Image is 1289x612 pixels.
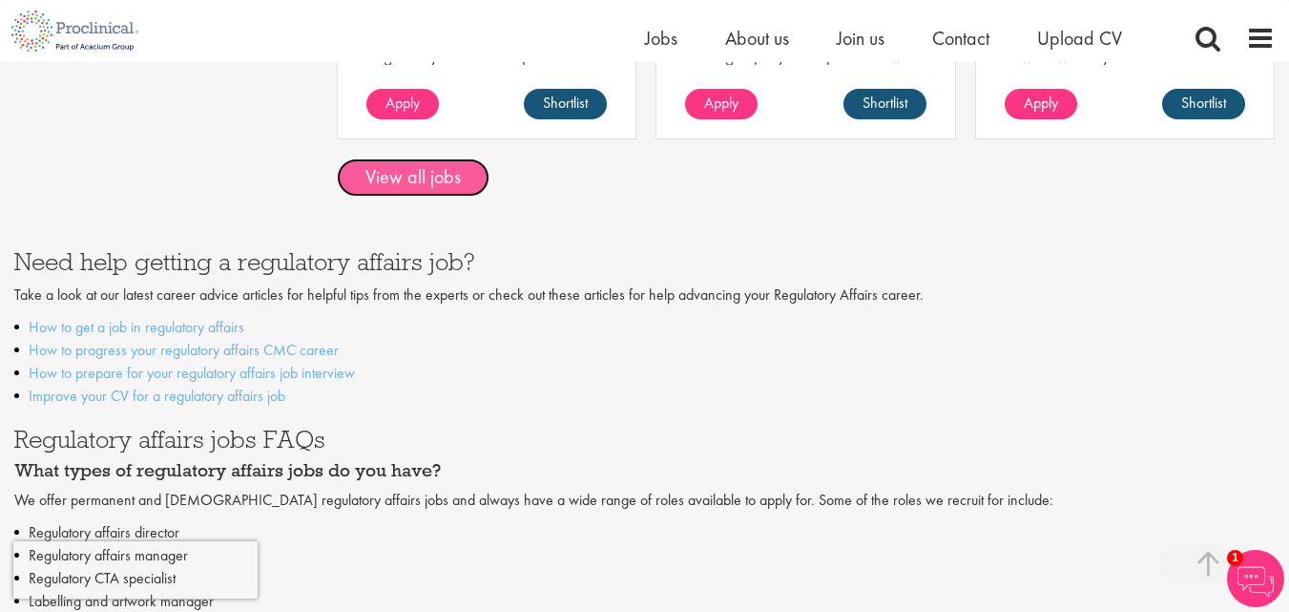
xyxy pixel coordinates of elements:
span: Apply [704,93,738,113]
a: Contact [932,26,989,51]
a: About us [725,26,789,51]
li: Regulatory affairs manager [14,544,1275,567]
a: Improve your CV for a regulatory affairs job [29,386,285,406]
li: Regulatory CTA specialist [14,567,1275,590]
li: Regulatory affairs director [14,521,1275,544]
a: Shortlist [843,89,926,119]
span: Apply [385,93,420,113]
h4: What types of regulatory affairs jobs do you have? [14,461,1275,480]
h3: Need help getting a regulatory affairs job? [14,249,1275,274]
p: Take a look at our latest career advice articles for helpful tips from the experts or check out t... [14,285,1275,306]
a: Join us [837,26,884,51]
p: We offer permanent and [DEMOGRAPHIC_DATA] regulatory affairs jobs and always have a wide range of... [14,490,1275,512]
img: Chatbot [1227,550,1284,607]
a: How to prepare for your regulatory affairs job interview [29,363,355,383]
a: Shortlist [524,89,607,119]
a: Jobs [645,26,677,51]
h3: Regulatory affairs jobs FAQs [14,427,1275,452]
a: How to progress your regulatory affairs CMC career [29,340,339,360]
a: Shortlist [1162,89,1245,119]
a: View all jobs [337,158,489,197]
span: 1 [1227,550,1243,566]
iframe: reCAPTCHA [13,541,258,599]
span: Apply [1024,93,1058,113]
a: Apply [366,89,439,119]
a: Apply [1005,89,1077,119]
a: Apply [685,89,758,119]
a: How to get a job in regulatory affairs [29,317,244,337]
a: Upload CV [1037,26,1122,51]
